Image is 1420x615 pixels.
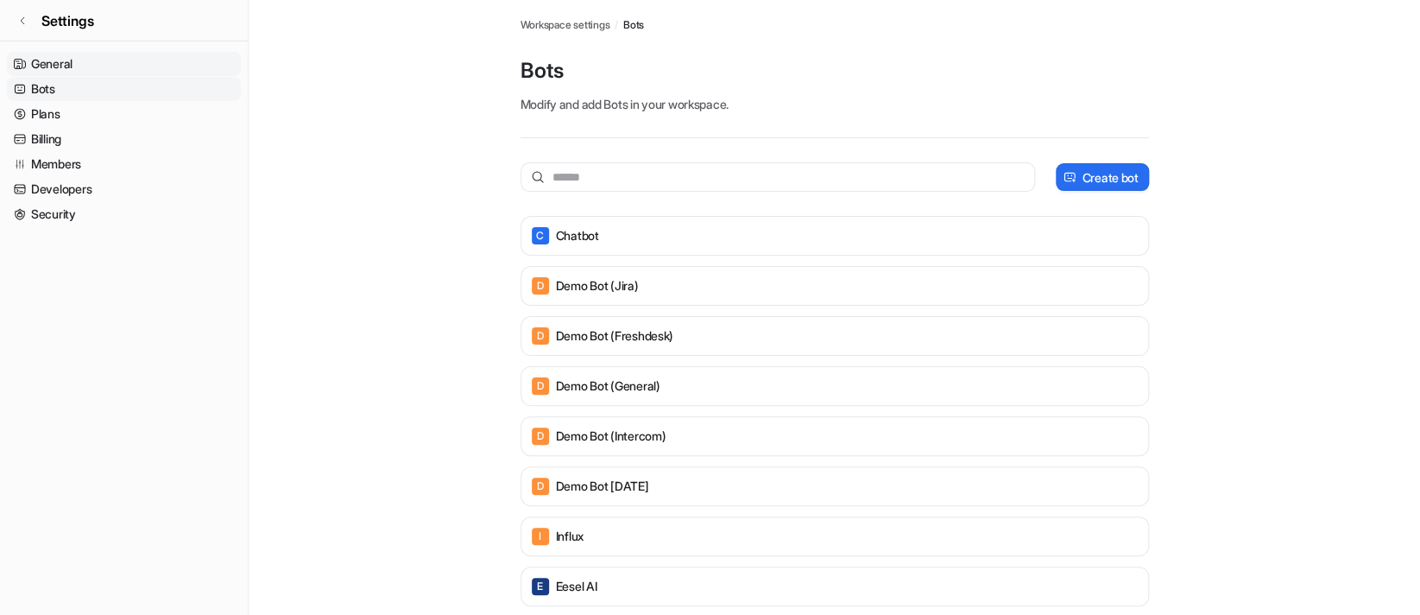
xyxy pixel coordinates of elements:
[532,377,549,395] span: D
[532,327,549,345] span: D
[532,428,549,445] span: D
[623,17,644,33] a: Bots
[41,10,94,31] span: Settings
[556,428,666,445] p: Demo Bot (Intercom)
[1056,163,1148,191] button: Create bot
[521,95,1149,113] p: Modify and add Bots in your workspace.
[532,578,549,595] span: E
[556,327,673,345] p: Demo Bot (Freshdesk)
[556,478,649,495] p: Demo bot [DATE]
[556,227,599,244] p: Chatbot
[556,377,660,395] p: Demo Bot (General)
[615,17,618,33] span: /
[7,152,241,176] a: Members
[7,177,241,201] a: Developers
[7,52,241,76] a: General
[1082,168,1138,187] p: Create bot
[7,77,241,101] a: Bots
[7,102,241,126] a: Plans
[532,227,549,244] span: C
[7,202,241,226] a: Security
[556,578,597,595] p: eesel AI
[556,277,639,295] p: Demo Bot (Jira)
[7,127,241,151] a: Billing
[532,528,549,545] span: I
[532,277,549,295] span: D
[1063,171,1076,184] img: create
[521,17,610,33] a: Workspace settings
[556,528,584,545] p: Influx
[532,478,549,495] span: D
[521,57,1149,85] p: Bots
